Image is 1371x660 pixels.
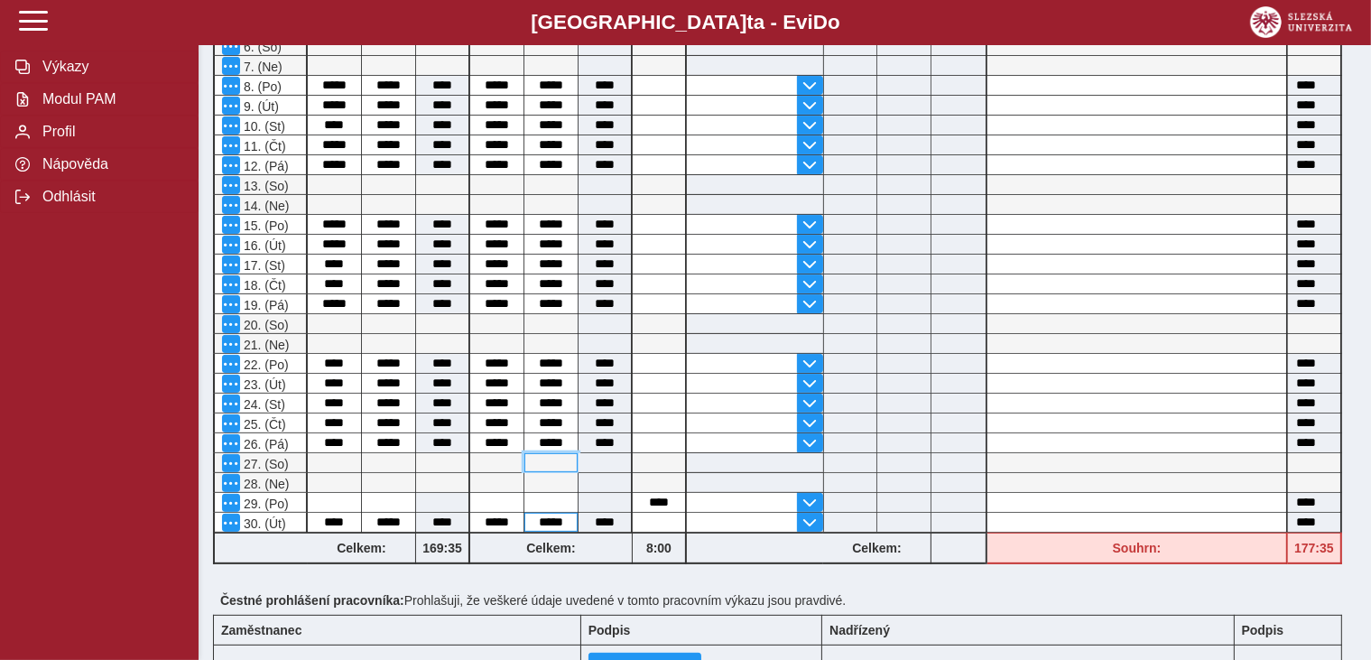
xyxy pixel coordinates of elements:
span: 18. (Čt) [240,278,286,293]
button: Menu [222,256,240,274]
b: Čestné prohlášení pracovníka: [220,593,404,608]
b: Zaměstnanec [221,623,301,637]
button: Menu [222,514,240,532]
button: Menu [222,216,240,234]
button: Menu [222,295,240,313]
span: 22. (Po) [240,358,289,372]
span: 30. (Út) [240,516,286,531]
button: Menu [222,57,240,75]
button: Menu [222,335,240,353]
span: 23. (Út) [240,377,286,392]
span: 26. (Pá) [240,437,289,451]
button: Menu [222,156,240,174]
span: 17. (St) [240,258,285,273]
span: 14. (Ne) [240,199,290,213]
span: t [746,11,753,33]
span: 29. (Po) [240,497,289,511]
span: Odhlásit [37,189,183,205]
button: Menu [222,136,240,154]
button: Menu [222,474,240,492]
span: 13. (So) [240,179,289,193]
b: [GEOGRAPHIC_DATA] a - Evi [54,11,1317,34]
span: 24. (St) [240,397,285,412]
span: 21. (Ne) [240,338,290,352]
span: 20. (So) [240,318,289,332]
button: Menu [222,37,240,55]
button: Menu [222,97,240,115]
span: 12. (Pá) [240,159,289,173]
div: Prohlašuji, že veškeré údaje uvedené v tomto pracovním výkazu jsou pravdivé. [213,586,1357,615]
span: o [828,11,840,33]
span: 28. (Ne) [240,477,290,491]
b: 177:35 [1288,541,1340,555]
button: Menu [222,434,240,452]
b: Nadřízený [829,623,890,637]
span: 15. (Po) [240,218,289,233]
b: Celkem: [470,541,632,555]
b: Podpis [1242,623,1284,637]
span: 19. (Pá) [240,298,289,312]
button: Menu [222,275,240,293]
b: 8:00 [633,541,685,555]
b: Celkem: [308,541,415,555]
img: logo_web_su.png [1250,6,1352,38]
button: Menu [222,494,240,512]
b: Podpis [588,623,631,637]
button: Menu [222,375,240,393]
button: Menu [222,116,240,135]
button: Menu [222,454,240,472]
b: Souhrn: [1113,541,1162,555]
span: Modul PAM [37,91,183,107]
span: 7. (Ne) [240,60,283,74]
span: 10. (St) [240,119,285,134]
span: 11. (Čt) [240,139,286,153]
button: Menu [222,315,240,333]
span: 9. (Út) [240,99,279,114]
b: Celkem: [823,541,931,555]
button: Menu [222,236,240,254]
span: 25. (Čt) [240,417,286,432]
span: D [813,11,828,33]
button: Menu [222,414,240,432]
b: 169:35 [416,541,468,555]
span: Výkazy [37,59,183,75]
button: Menu [222,395,240,413]
button: Menu [222,77,240,95]
button: Menu [222,196,240,214]
button: Menu [222,355,240,373]
span: 27. (So) [240,457,289,471]
div: Fond pracovní doby (176 h) a součet hodin (177:35 h) se neshodují! [987,533,1288,564]
span: 8. (Po) [240,79,282,94]
span: Nápověda [37,156,183,172]
span: 6. (So) [240,40,282,54]
button: Menu [222,176,240,194]
div: Fond pracovní doby (176 h) a součet hodin (177:35 h) se neshodují! [1288,533,1342,564]
span: 16. (Út) [240,238,286,253]
span: Profil [37,124,183,140]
